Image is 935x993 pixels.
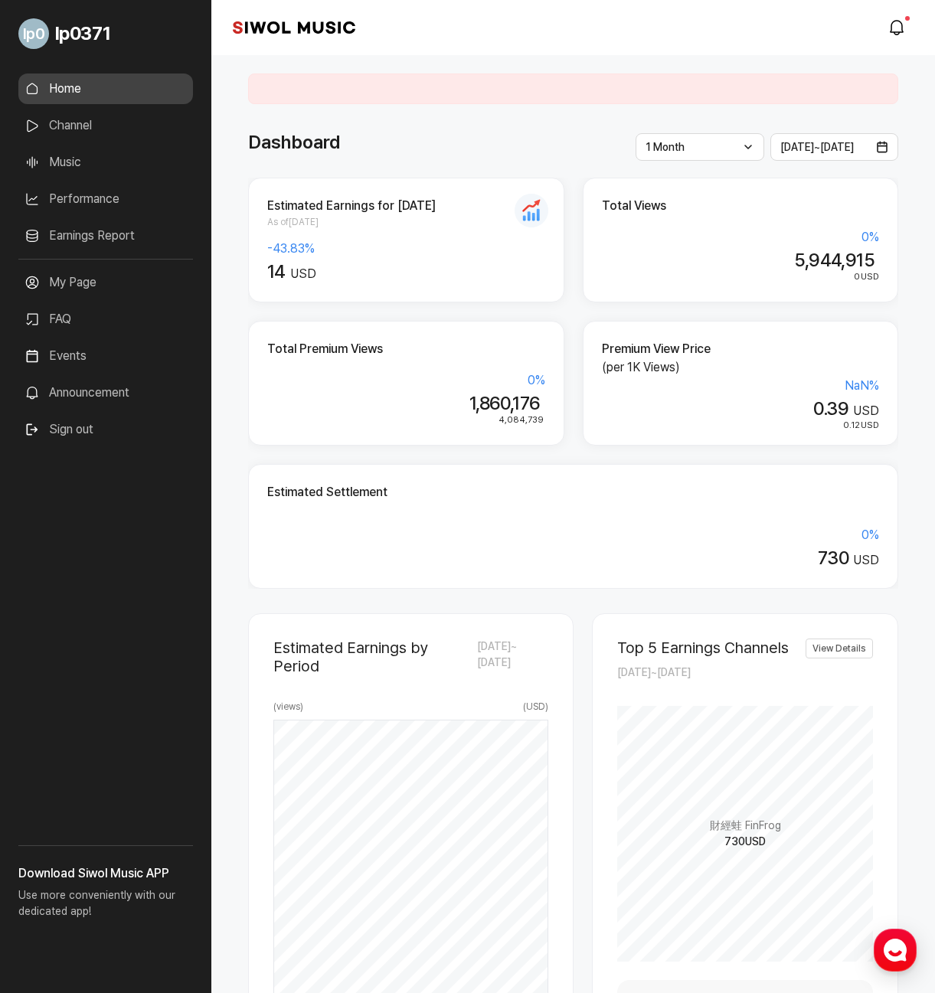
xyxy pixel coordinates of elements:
div: USD [267,261,545,283]
h2: Estimated Settlement [267,483,879,501]
span: 1,860,176 [469,392,541,414]
a: My Page [18,267,193,298]
span: Home [39,508,66,521]
span: lp0371 [55,20,110,47]
a: Music [18,147,193,178]
p: (per 1K Views) [602,358,880,377]
span: 5,944,915 [794,249,875,271]
div: USD [602,270,880,284]
span: Messages [127,509,172,521]
a: Announcement [18,377,193,408]
a: FAQ [18,304,193,335]
a: Home [18,73,193,104]
div: 0 % [602,228,880,247]
a: Performance [18,184,193,214]
div: 0 % [267,526,879,544]
span: 14 [267,260,286,283]
h2: Total Views [602,197,880,215]
h2: Premium View Price [602,340,880,358]
a: modal.notifications [883,12,914,43]
p: Use more conveniently with our dedicated app! [18,883,193,932]
span: ( USD ) [523,700,548,714]
span: [DATE] ~ [DATE] [780,141,854,153]
span: 1 Month [646,141,685,153]
span: [DATE] ~ [DATE] [477,639,548,675]
span: [DATE] ~ [DATE] [617,666,691,678]
h2: Top 5 Earnings Channels [617,639,789,657]
a: Messages [101,485,198,524]
a: Home [5,485,101,524]
div: 0 % [267,371,545,390]
h3: Download Siwol Music APP [18,864,193,883]
button: Sign out [18,414,100,445]
span: ( views ) [273,700,303,714]
div: -43.83 % [267,240,545,258]
span: 730 [818,547,848,569]
span: 730 USD [724,834,766,850]
h2: Total Premium Views [267,340,545,358]
span: 0.12 [843,420,860,430]
div: NaN % [602,377,880,395]
a: View Details [806,639,873,658]
div: USD [267,547,879,570]
h1: Dashboard [248,129,340,156]
h2: Estimated Earnings for [DATE] [267,197,545,215]
div: USD [602,419,880,433]
span: 財經蛙 FinFrog [710,818,781,834]
div: USD [602,398,880,420]
span: 4,084,739 [499,414,544,425]
a: Events [18,341,193,371]
span: As of [DATE] [267,215,545,229]
button: [DATE]~[DATE] [770,133,899,161]
span: 0.39 [813,397,848,420]
a: Settings [198,485,294,524]
a: Earnings Report [18,220,193,251]
span: Settings [227,508,264,521]
a: Channel [18,110,193,141]
h2: Estimated Earnings by Period [273,639,471,675]
a: Go to My Profile [18,12,193,55]
span: 0 [854,271,860,282]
